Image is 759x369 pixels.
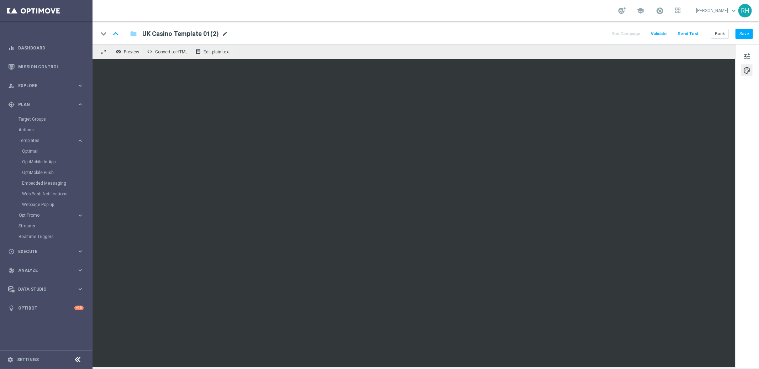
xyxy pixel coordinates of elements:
a: [PERSON_NAME]keyboard_arrow_down [695,5,738,16]
div: OptiPromo [19,213,77,217]
span: tune [743,52,751,61]
a: Realtime Triggers [19,234,74,239]
button: Validate [650,29,668,39]
i: track_changes [8,267,15,274]
a: OptiMobile In-App [22,159,74,165]
i: remove_red_eye [116,49,121,54]
i: keyboard_arrow_right [77,101,84,108]
span: Analyze [18,268,77,273]
div: Dashboard [8,38,84,57]
span: Data Studio [18,287,77,291]
i: person_search [8,83,15,89]
div: Embedded Messaging [22,178,92,189]
i: gps_fixed [8,101,15,108]
span: Templates [19,138,70,143]
i: equalizer [8,45,15,51]
div: Web Push Notifications [22,189,92,199]
i: play_circle_outline [8,248,15,255]
i: keyboard_arrow_right [77,267,84,274]
button: track_changes Analyze keyboard_arrow_right [8,268,84,273]
button: remove_red_eye Preview [114,47,142,56]
div: +10 [74,306,84,310]
div: Optimail [22,146,92,157]
a: Optibot [18,299,74,317]
a: Target Groups [19,116,74,122]
div: OptiPromo [19,210,92,221]
div: Target Groups [19,114,92,125]
a: Optimail [22,148,74,154]
a: OptiMobile Push [22,170,74,175]
a: Web Push Notifications [22,191,74,197]
div: RH [738,4,752,17]
div: Plan [8,101,77,108]
button: play_circle_outline Execute keyboard_arrow_right [8,249,84,254]
div: Streams [19,221,92,231]
i: keyboard_arrow_right [77,82,84,89]
a: Streams [19,223,74,229]
button: receipt Edit plain text [194,47,233,56]
a: Mission Control [18,57,84,76]
div: Templates keyboard_arrow_right [19,138,84,143]
button: Back [711,29,729,39]
i: keyboard_arrow_right [77,248,84,255]
button: equalizer Dashboard [8,45,84,51]
div: Analyze [8,267,77,274]
button: Data Studio keyboard_arrow_right [8,286,84,292]
div: Realtime Triggers [19,231,92,242]
a: Webpage Pop-up [22,202,74,207]
button: gps_fixed Plan keyboard_arrow_right [8,102,84,107]
div: OptiPromo keyboard_arrow_right [19,212,84,218]
a: Settings [17,358,39,362]
div: Data Studio [8,286,77,292]
button: Send Test [676,29,700,39]
a: Embedded Messaging [22,180,74,186]
span: keyboard_arrow_down [730,7,738,15]
span: mode_edit [222,31,228,37]
i: keyboard_arrow_right [77,286,84,292]
button: person_search Explore keyboard_arrow_right [8,83,84,89]
span: OptiPromo [19,213,70,217]
div: Mission Control [8,57,84,76]
span: Edit plain text [204,49,230,54]
div: Explore [8,83,77,89]
i: keyboard_arrow_up [110,28,121,39]
span: Execute [18,249,77,254]
i: receipt [195,49,201,54]
span: Explore [18,84,77,88]
button: lightbulb Optibot +10 [8,305,84,311]
div: Templates [19,138,77,143]
span: Plan [18,102,77,107]
i: lightbulb [8,305,15,311]
div: Webpage Pop-up [22,199,92,210]
button: palette [741,64,753,76]
div: Optibot [8,299,84,317]
span: palette [743,66,751,75]
button: Mission Control [8,64,84,70]
span: Validate [651,31,667,36]
i: keyboard_arrow_right [77,137,84,144]
span: school [637,7,644,15]
a: Actions [19,127,74,133]
div: Execute [8,248,77,255]
i: settings [7,357,14,363]
a: Dashboard [18,38,84,57]
i: folder [130,30,137,38]
i: keyboard_arrow_right [77,212,84,219]
button: tune [741,50,753,62]
button: code Convert to HTML [145,47,191,56]
div: Templates [19,135,92,210]
span: Convert to HTML [155,49,188,54]
button: Save [736,29,753,39]
div: OptiMobile In-App [22,157,92,167]
span: UK Casino Template 01(2) [142,30,219,38]
div: Actions [19,125,92,135]
span: Preview [124,49,139,54]
span: code [147,49,153,54]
